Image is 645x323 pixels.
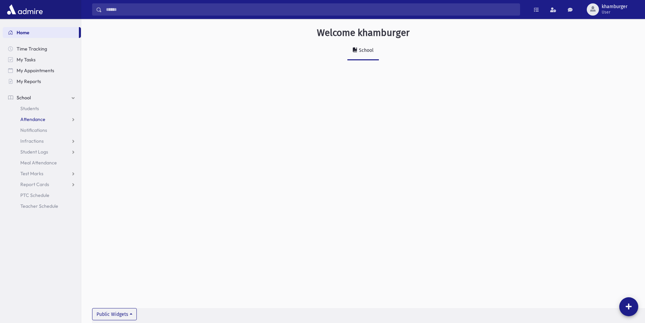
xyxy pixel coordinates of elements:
[602,9,627,15] span: User
[3,168,81,179] a: Test Marks
[358,47,373,53] div: School
[17,67,54,74] span: My Appointments
[20,192,49,198] span: PTC Schedule
[17,46,47,52] span: Time Tracking
[17,57,36,63] span: My Tasks
[20,105,39,112] span: Students
[3,103,81,114] a: Students
[3,125,81,136] a: Notifications
[17,78,41,84] span: My Reports
[20,181,49,187] span: Report Cards
[3,114,81,125] a: Attendance
[3,92,81,103] a: School
[20,170,43,177] span: Test Marks
[3,146,81,157] a: Student Logs
[3,54,81,65] a: My Tasks
[20,127,47,133] span: Notifications
[3,43,81,54] a: Time Tracking
[347,41,379,60] a: School
[5,3,44,16] img: AdmirePro
[3,65,81,76] a: My Appointments
[3,190,81,201] a: PTC Schedule
[17,29,29,36] span: Home
[92,308,137,320] button: Public Widgets
[3,76,81,87] a: My Reports
[20,203,58,209] span: Teacher Schedule
[317,27,410,39] h3: Welcome khamburger
[20,160,57,166] span: Meal Attendance
[102,3,520,16] input: Search
[17,95,31,101] span: School
[20,149,48,155] span: Student Logs
[3,179,81,190] a: Report Cards
[602,4,627,9] span: khamburger
[3,27,79,38] a: Home
[20,138,44,144] span: Infractions
[3,136,81,146] a: Infractions
[3,201,81,211] a: Teacher Schedule
[20,116,45,122] span: Attendance
[3,157,81,168] a: Meal Attendance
